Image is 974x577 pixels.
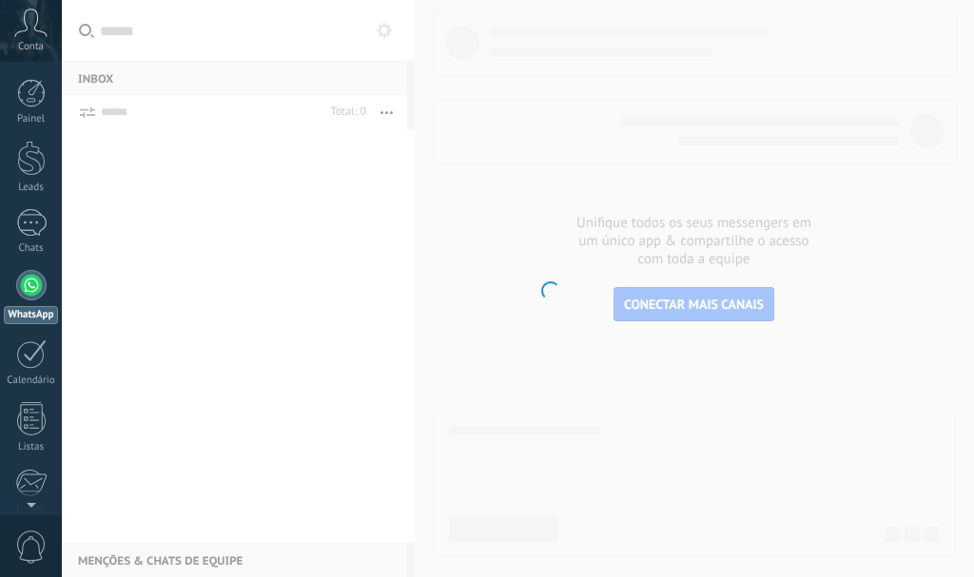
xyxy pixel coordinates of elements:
[4,441,59,453] div: Listas
[18,41,44,53] span: Conta
[4,182,59,194] div: Leads
[4,306,58,324] div: WhatsApp
[4,375,59,387] div: Calendário
[4,113,59,125] div: Painel
[4,242,59,255] div: Chats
